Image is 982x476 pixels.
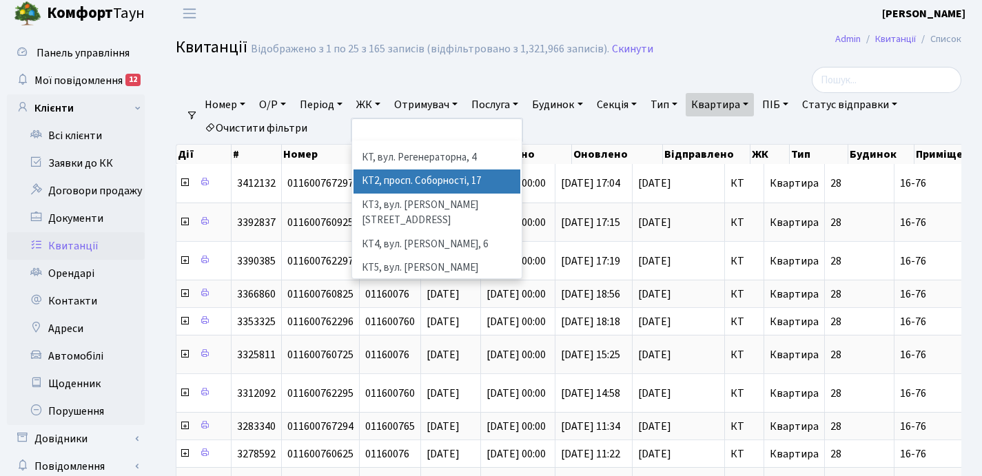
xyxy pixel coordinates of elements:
span: 28 [830,176,841,191]
span: 011600767297 [287,176,354,191]
a: Клієнти [7,94,145,122]
a: Автомобілі [7,342,145,370]
span: [DATE] [427,386,460,401]
span: 16-76 [900,289,978,300]
span: 011600760925 [287,215,354,230]
span: 16-76 [900,316,978,327]
a: Номер [199,93,251,116]
span: КТ [730,289,758,300]
span: [DATE] [638,316,719,327]
span: КТ [730,316,758,327]
span: 28 [830,446,841,462]
a: Статус відправки [797,93,903,116]
div: Відображено з 1 по 25 з 165 записів (відфільтровано з 1,321,966 записів). [251,43,609,56]
a: [PERSON_NAME] [882,6,965,22]
span: [DATE] 00:00 [487,386,546,401]
span: [DATE] 00:00 [487,287,546,302]
span: [DATE] 00:00 [487,314,546,329]
span: 3325811 [237,347,276,362]
a: Порушення [7,397,145,425]
span: [DATE] 18:56 [561,287,620,302]
span: КТ [730,349,758,360]
li: КТ, вул. Регенераторна, 4 [354,146,520,170]
span: [DATE] [638,217,719,228]
span: [DATE] [638,289,719,300]
span: [DATE] 17:04 [561,176,620,191]
li: Список [916,32,961,47]
a: Всі клієнти [7,122,145,149]
span: 3353325 [237,314,276,329]
span: Квартира [770,446,819,462]
a: Тип [645,93,683,116]
span: 3283340 [237,419,276,434]
a: Документи [7,205,145,232]
span: 011600765 [365,419,415,434]
span: 011600760825 [287,287,354,302]
span: [DATE] 18:18 [561,314,620,329]
span: 3392837 [237,215,276,230]
a: Орендарі [7,260,145,287]
span: Квартира [770,176,819,191]
span: 16-76 [900,256,978,267]
span: 28 [830,215,841,230]
a: Заявки до КК [7,149,145,177]
span: Квитанції [176,35,247,59]
th: Оновлено [572,145,663,164]
a: ЖК [351,93,386,116]
span: 28 [830,419,841,434]
span: [DATE] [638,178,719,189]
a: Admin [835,32,861,46]
a: Довідники [7,425,145,453]
a: Панель управління [7,39,145,67]
a: Щоденник [7,370,145,397]
span: 16-76 [900,178,978,189]
th: Будинок [848,145,914,164]
a: Будинок [526,93,588,116]
span: 16-76 [900,217,978,228]
span: КТ [730,217,758,228]
span: 011600762297 [287,253,354,269]
span: Квартира [770,314,819,329]
span: Квартира [770,347,819,362]
span: 28 [830,253,841,269]
span: 3390385 [237,253,276,269]
span: 28 [830,386,841,401]
a: Мої повідомлення12 [7,67,145,94]
input: Пошук... [812,67,961,93]
li: КТ4, вул. [PERSON_NAME], 6 [354,233,520,257]
span: [DATE] 11:22 [561,446,620,462]
span: 011600760625 [287,446,354,462]
a: Адреси [7,315,145,342]
span: 01160076 [365,446,409,462]
span: [DATE] 00:00 [487,347,546,362]
span: [DATE] 17:19 [561,253,620,269]
span: 16-76 [900,421,978,432]
span: 011600762296 [287,314,354,329]
span: [DATE] [638,256,719,267]
span: 011600767294 [287,419,354,434]
span: КТ [730,388,758,399]
span: Квартира [770,386,819,401]
span: [DATE] [427,419,460,434]
span: 28 [830,347,841,362]
span: 01160076 [365,287,409,302]
span: [DATE] [638,421,719,432]
span: 3278592 [237,446,276,462]
span: 011600760 [365,386,415,401]
span: 011600760 [365,314,415,329]
span: КТ [730,256,758,267]
span: 16-76 [900,448,978,459]
a: Контакти [7,287,145,315]
span: 3366860 [237,287,276,302]
span: Квартира [770,253,819,269]
a: Очистити фільтри [199,116,313,140]
a: Квартира [686,93,754,116]
th: ЖК [750,145,790,164]
span: [DATE] 15:25 [561,347,620,362]
span: [DATE] [638,448,719,459]
th: Номер [282,145,359,164]
th: # [232,145,282,164]
b: Комфорт [47,2,113,24]
a: О/Р [254,93,291,116]
span: 3312092 [237,386,276,401]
